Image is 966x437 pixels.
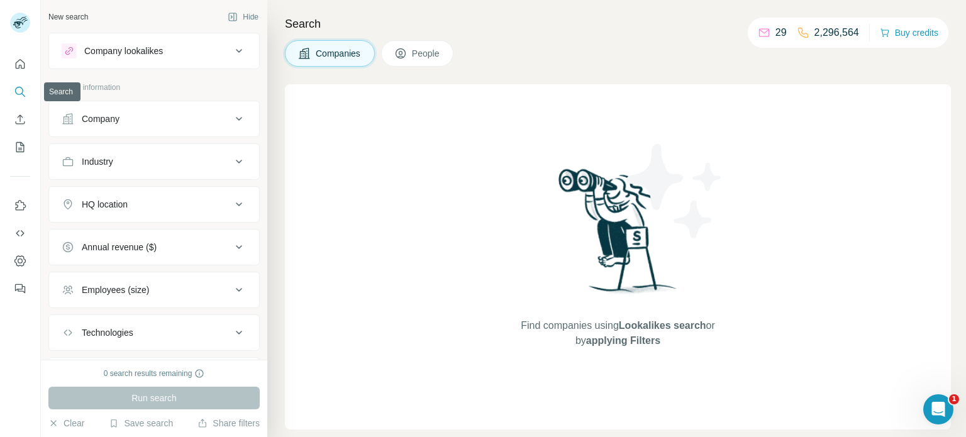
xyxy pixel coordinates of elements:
[104,368,205,379] div: 0 search results remaining
[10,136,30,158] button: My lists
[10,222,30,245] button: Use Surfe API
[775,25,787,40] p: 29
[82,155,113,168] div: Industry
[84,45,163,57] div: Company lookalikes
[48,82,260,93] p: Company information
[814,25,859,40] p: 2,296,564
[10,277,30,300] button: Feedback
[82,241,157,253] div: Annual revenue ($)
[49,147,259,177] button: Industry
[10,108,30,131] button: Enrich CSV
[49,189,259,219] button: HQ location
[10,80,30,103] button: Search
[49,104,259,134] button: Company
[10,250,30,272] button: Dashboard
[412,47,441,60] span: People
[880,24,938,41] button: Buy credits
[82,284,149,296] div: Employees (size)
[82,198,128,211] div: HQ location
[48,417,84,429] button: Clear
[923,394,953,424] iframe: Intercom live chat
[10,194,30,217] button: Use Surfe on LinkedIn
[618,135,731,248] img: Surfe Illustration - Stars
[949,394,959,404] span: 1
[316,47,362,60] span: Companies
[517,318,718,348] span: Find companies using or by
[619,320,706,331] span: Lookalikes search
[82,326,133,339] div: Technologies
[197,417,260,429] button: Share filters
[285,15,951,33] h4: Search
[49,232,259,262] button: Annual revenue ($)
[586,335,660,346] span: applying Filters
[109,417,173,429] button: Save search
[49,318,259,348] button: Technologies
[82,113,119,125] div: Company
[48,11,88,23] div: New search
[10,53,30,75] button: Quick start
[219,8,267,26] button: Hide
[49,275,259,305] button: Employees (size)
[49,36,259,66] button: Company lookalikes
[553,165,684,306] img: Surfe Illustration - Woman searching with binoculars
